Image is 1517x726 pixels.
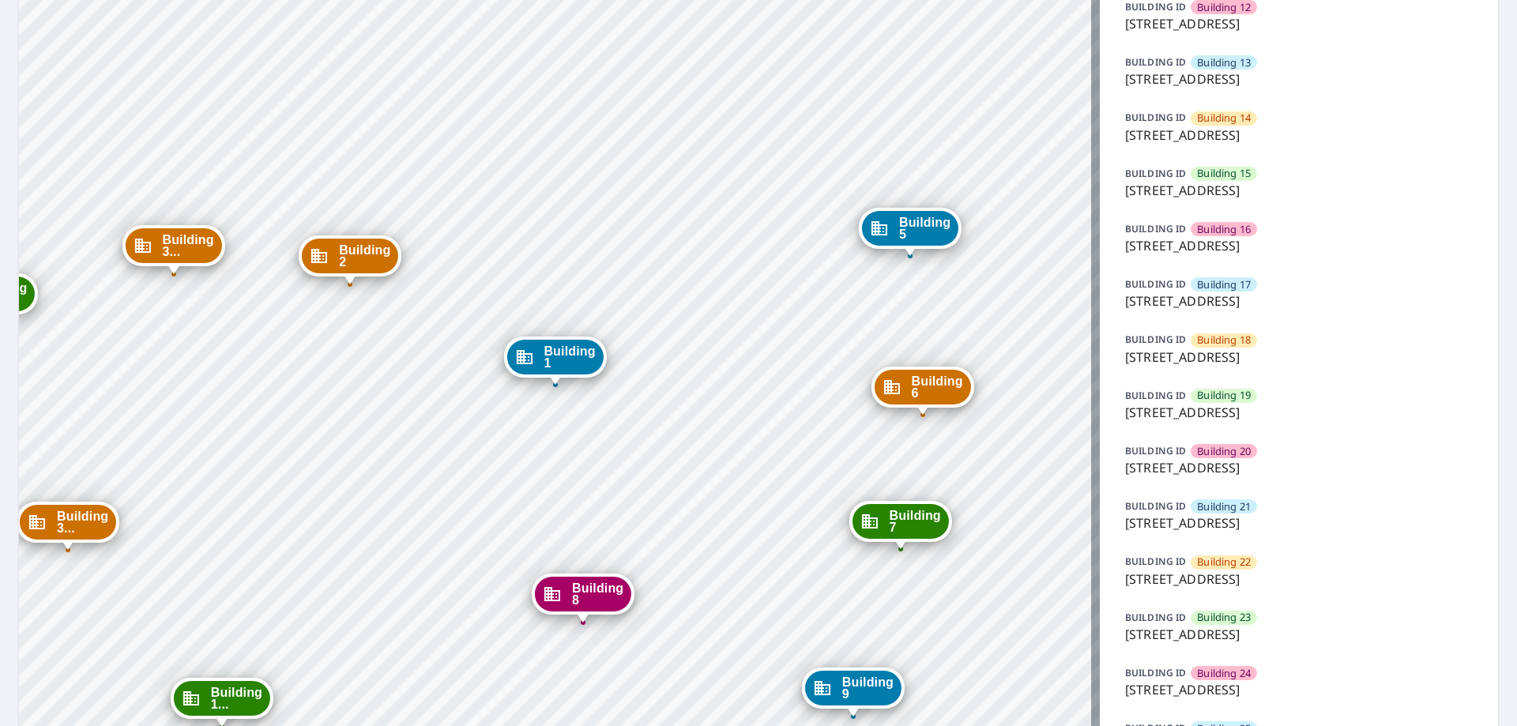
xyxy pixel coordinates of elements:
[211,687,262,710] span: Building 1...
[1125,167,1186,180] p: BUILDING ID
[122,225,224,274] div: Dropped pin, building Building 38, Commercial property, 7627 East 37th Street North Wichita, KS 6...
[544,345,595,369] span: Building 1
[1125,458,1473,477] p: [STREET_ADDRESS]
[1197,166,1251,181] span: Building 15
[1125,513,1473,532] p: [STREET_ADDRESS]
[1197,388,1251,403] span: Building 19
[1125,666,1186,679] p: BUILDING ID
[802,668,905,717] div: Dropped pin, building Building 9, Commercial property, 7627 East 37th Street North Wichita, KS 67226
[1125,499,1186,513] p: BUILDING ID
[572,582,623,606] span: Building 8
[1197,555,1251,570] span: Building 22
[842,676,894,700] span: Building 9
[1125,236,1473,255] p: [STREET_ADDRESS]
[1125,570,1473,589] p: [STREET_ADDRESS]
[1197,222,1251,237] span: Building 16
[17,502,119,551] div: Dropped pin, building Building 34, Commercial property, 7627 East 37th Street North Wichita, KS 6...
[1197,499,1251,514] span: Building 21
[1125,680,1473,699] p: [STREET_ADDRESS]
[162,234,213,258] span: Building 3...
[1125,611,1186,624] p: BUILDING ID
[1197,610,1251,625] span: Building 23
[503,337,606,386] div: Dropped pin, building Building 1, Commercial property, 7627 East 37th Street North Wichita, KS 67226
[1125,389,1186,402] p: BUILDING ID
[899,216,950,240] span: Building 5
[1125,111,1186,124] p: BUILDING ID
[1125,292,1473,310] p: [STREET_ADDRESS]
[1197,277,1251,292] span: Building 17
[849,501,952,550] div: Dropped pin, building Building 7, Commercial property, 7627 East 37th Street North Wichita, KS 67226
[1125,348,1473,367] p: [STREET_ADDRESS]
[890,510,941,533] span: Building 7
[1125,126,1473,145] p: [STREET_ADDRESS]
[1125,625,1473,644] p: [STREET_ADDRESS]
[1125,333,1186,346] p: BUILDING ID
[1125,14,1473,33] p: [STREET_ADDRESS]
[871,367,974,416] div: Dropped pin, building Building 6, Commercial property, 7627 East 37th Street North Wichita, KS 67226
[57,510,108,534] span: Building 3...
[1197,111,1251,126] span: Building 14
[1125,70,1473,88] p: [STREET_ADDRESS]
[299,235,401,284] div: Dropped pin, building Building 2, Commercial property, 7627 East 37th Street North Wichita, KS 67226
[1197,666,1251,681] span: Building 24
[859,208,962,257] div: Dropped pin, building Building 5, Commercial property, 7627 East 37th Street North Wichita, KS 67226
[1125,277,1186,291] p: BUILDING ID
[1197,444,1251,459] span: Building 20
[912,375,963,399] span: Building 6
[1125,403,1473,422] p: [STREET_ADDRESS]
[1197,55,1251,70] span: Building 13
[1197,333,1251,348] span: Building 18
[339,244,390,268] span: Building 2
[1125,555,1186,568] p: BUILDING ID
[1125,444,1186,457] p: BUILDING ID
[1125,55,1186,69] p: BUILDING ID
[1125,222,1186,235] p: BUILDING ID
[532,574,634,623] div: Dropped pin, building Building 8, Commercial property, 7627 East 37th Street North Wichita, KS 67226
[1125,181,1473,200] p: [STREET_ADDRESS]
